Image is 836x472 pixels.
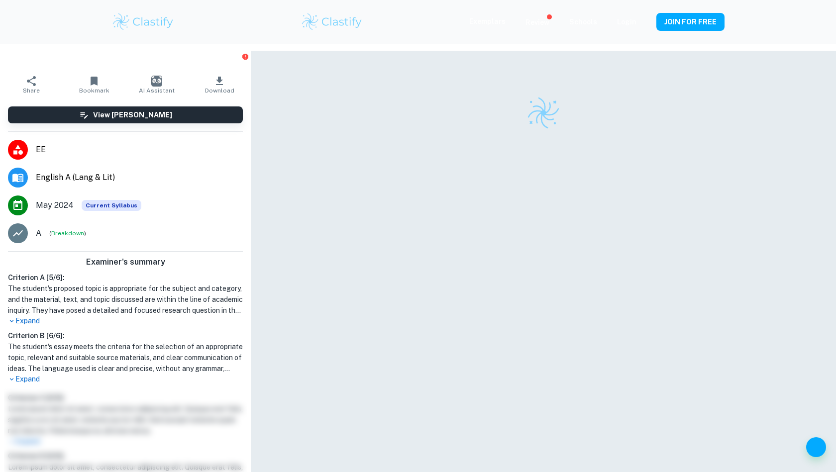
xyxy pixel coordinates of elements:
span: May 2024 [36,199,74,211]
button: JOIN FOR FREE [656,13,725,31]
span: ( ) [49,229,86,238]
img: Clastify logo [526,95,561,130]
h1: The student's essay meets the criteria for the selection of an appropriate topic, relevant and su... [8,341,243,374]
p: A [36,227,41,239]
h6: View [PERSON_NAME] [93,109,172,120]
span: AI Assistant [139,87,175,94]
button: Bookmark [63,71,125,98]
button: Breakdown [51,229,84,238]
img: AI Assistant [151,76,162,87]
img: Clastify logo [301,12,364,32]
button: Help and Feedback [806,437,826,457]
a: Schools [569,18,597,26]
button: AI Assistant [125,71,188,98]
span: English A (Lang & Lit) [36,172,243,184]
a: Login [617,18,636,26]
span: Share [23,87,40,94]
div: This exemplar is based on the current syllabus. Feel free to refer to it for inspiration/ideas wh... [82,200,141,211]
h1: The student's proposed topic is appropriate for the subject and category, and the material, text,... [8,283,243,316]
p: Expand [8,316,243,326]
p: Review [525,17,549,28]
button: Download [188,71,251,98]
p: Expand [8,374,243,384]
h6: Criterion B [ 6 / 6 ]: [8,330,243,341]
img: Clastify logo [111,12,175,32]
p: Exemplars [469,16,506,27]
span: Bookmark [79,87,109,94]
h6: Examiner's summary [4,256,247,268]
span: Download [205,87,234,94]
span: EE [36,144,243,156]
span: Current Syllabus [82,200,141,211]
button: View [PERSON_NAME] [8,106,243,123]
button: Report issue [241,53,249,60]
h6: Criterion A [ 5 / 6 ]: [8,272,243,283]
